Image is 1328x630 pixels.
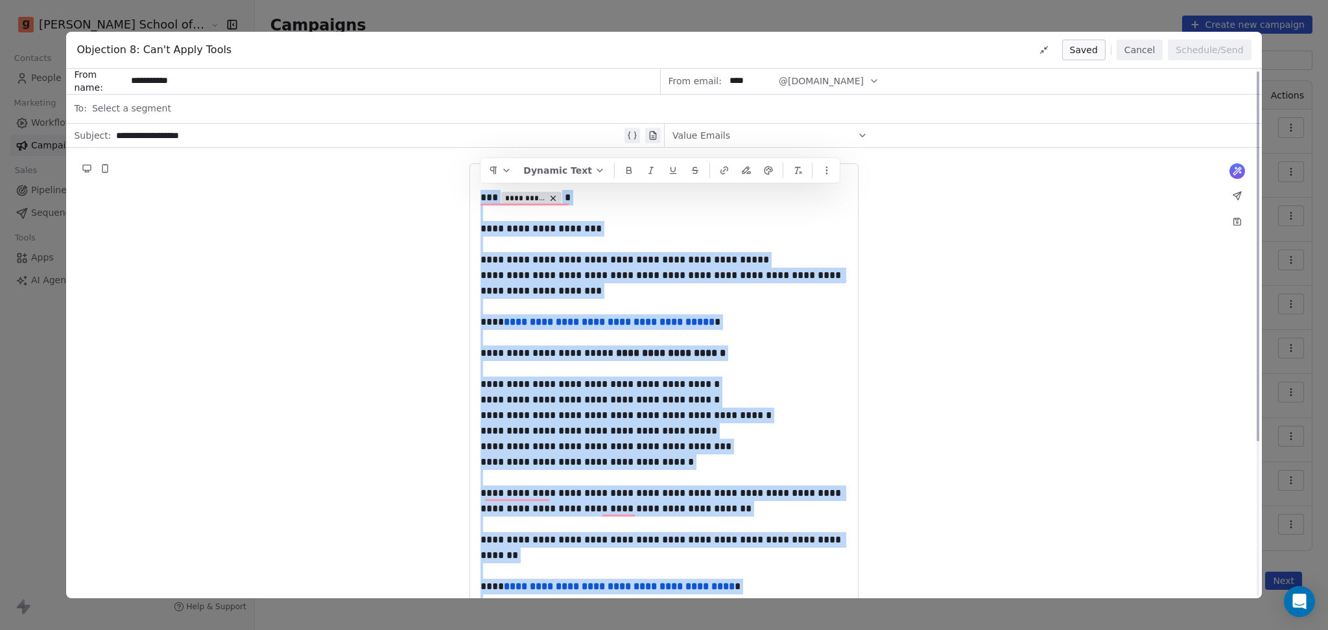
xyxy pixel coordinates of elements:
button: Cancel [1117,40,1163,60]
button: Schedule/Send [1168,40,1251,60]
span: Value Emails [672,129,730,142]
div: Open Intercom Messenger [1284,586,1315,617]
span: Select a segment [92,102,171,115]
span: Objection 8: Can't Apply Tools [77,42,231,58]
span: From name: [74,68,126,94]
span: From email: [669,75,722,87]
span: Subject: [74,129,111,146]
button: Dynamic Text [518,161,610,180]
span: @[DOMAIN_NAME] [779,75,864,88]
button: Saved [1062,40,1106,60]
span: To: [74,102,86,115]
